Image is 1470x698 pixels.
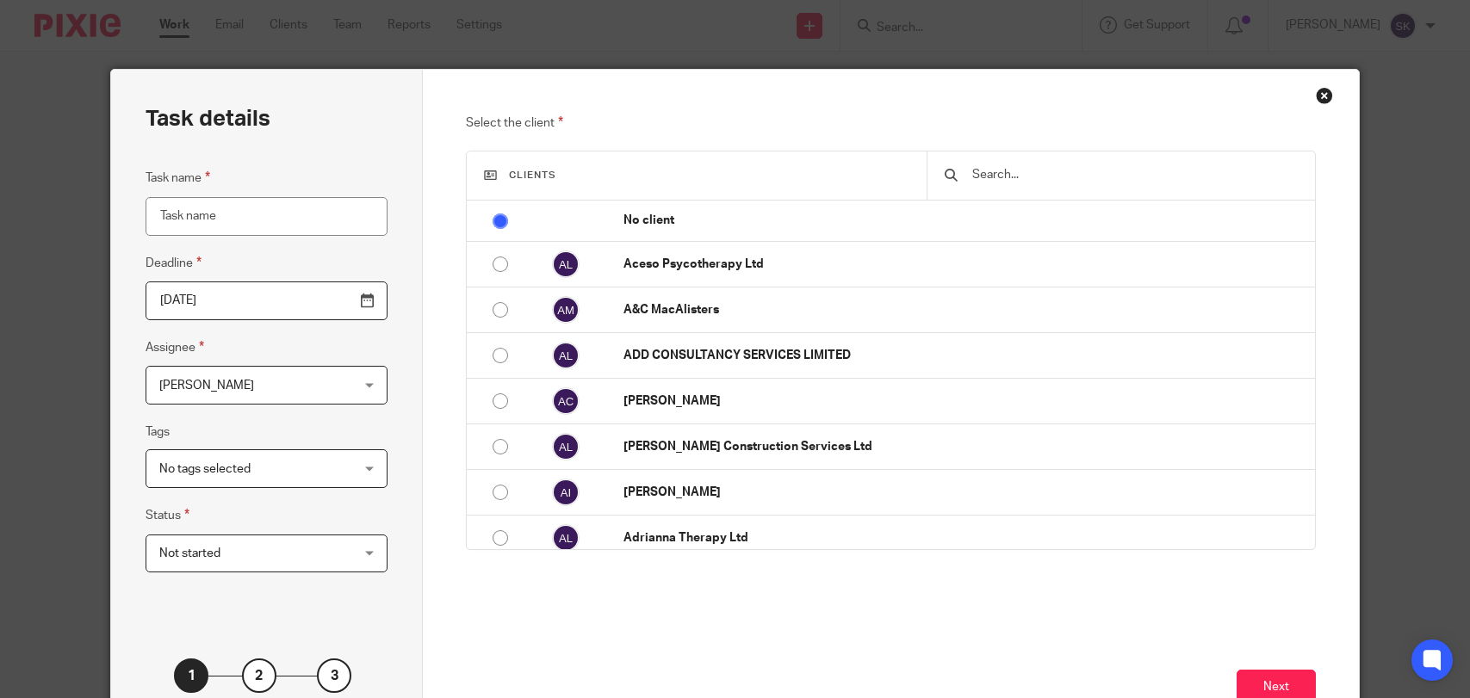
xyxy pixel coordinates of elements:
[159,547,220,559] span: Not started
[466,113,1316,133] p: Select the client
[623,392,1306,410] p: [PERSON_NAME]
[623,484,1306,501] p: [PERSON_NAME]
[1316,87,1333,104] div: Close this dialog window
[623,212,1306,229] p: No client
[174,658,208,693] div: 1
[242,658,276,693] div: 2
[623,301,1306,318] p: A&C MacAlisters
[623,256,1306,273] p: Aceso Psycotherapy Ltd
[971,165,1298,184] input: Search...
[146,197,388,236] input: Task name
[552,479,580,506] img: svg%3E
[509,170,556,180] span: Clients
[159,463,251,475] span: No tags selected
[146,168,210,188] label: Task name
[552,387,580,415] img: svg%3E
[552,250,580,278] img: svg%3E
[146,337,204,357] label: Assignee
[159,380,254,392] span: [PERSON_NAME]
[146,253,202,273] label: Deadline
[146,104,270,133] h2: Task details
[317,658,351,693] div: 3
[552,342,580,369] img: svg%3E
[552,524,580,552] img: svg%3E
[552,433,580,460] img: svg%3E
[623,347,1306,364] p: ADD CONSULTANCY SERVICES LIMITED
[623,438,1306,455] p: [PERSON_NAME] Construction Services Ltd
[552,296,580,324] img: svg%3E
[623,529,1306,547] p: Adrianna Therapy Ltd
[146,423,170,441] label: Tags
[146,281,388,320] input: Pick a date
[146,505,189,525] label: Status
